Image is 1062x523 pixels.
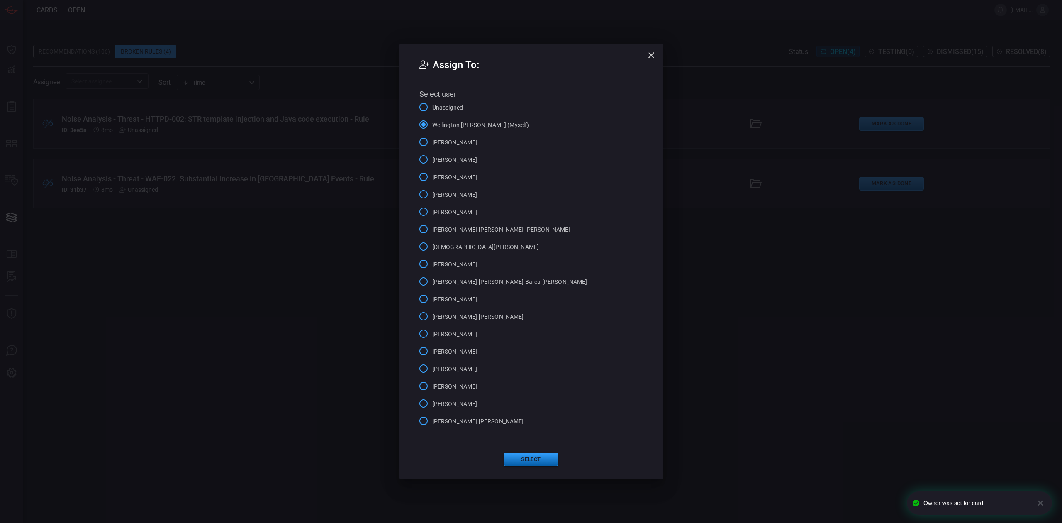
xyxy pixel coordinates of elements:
[419,90,456,98] span: Select user
[432,173,477,182] span: [PERSON_NAME]
[432,191,477,199] span: [PERSON_NAME]
[432,103,463,112] span: Unassigned
[432,156,477,164] span: [PERSON_NAME]
[432,278,587,286] span: [PERSON_NAME] [PERSON_NAME] Barca [PERSON_NAME]
[432,225,570,234] span: [PERSON_NAME] [PERSON_NAME] [PERSON_NAME]
[923,500,1030,506] div: Owner was set for card
[432,417,524,426] span: [PERSON_NAME] [PERSON_NAME]
[504,453,558,466] button: Select
[432,208,477,217] span: [PERSON_NAME]
[432,313,524,321] span: [PERSON_NAME] [PERSON_NAME]
[432,243,539,252] span: [DEMOGRAPHIC_DATA][PERSON_NAME]
[419,57,643,83] h2: Assign To:
[432,400,477,408] span: [PERSON_NAME]
[432,365,477,374] span: [PERSON_NAME]
[432,330,477,339] span: [PERSON_NAME]
[432,295,477,304] span: [PERSON_NAME]
[432,347,477,356] span: [PERSON_NAME]
[432,382,477,391] span: [PERSON_NAME]
[432,121,529,130] span: Wellington [PERSON_NAME] (Myself)
[432,260,477,269] span: [PERSON_NAME]
[432,138,477,147] span: [PERSON_NAME]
